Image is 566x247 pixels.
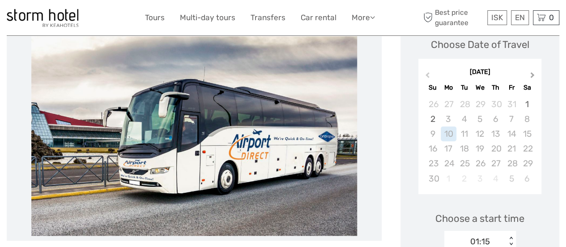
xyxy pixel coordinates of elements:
[435,212,524,225] span: Choose a start time
[425,141,440,156] div: Not available Sunday, November 16th, 2025
[472,126,488,141] div: Not available Wednesday, November 12th, 2025
[472,141,488,156] div: Not available Wednesday, November 19th, 2025
[425,97,440,112] div: Choose Sunday, October 26th, 2025
[503,126,519,141] div: Not available Friday, November 14th, 2025
[488,171,503,186] div: Not available Thursday, December 4th, 2025
[145,11,165,24] a: Tours
[503,97,519,112] div: Choose Friday, October 31st, 2025
[103,14,114,25] button: Open LiveChat chat widget
[425,156,440,171] div: Not available Sunday, November 23rd, 2025
[519,82,535,94] div: Sa
[441,97,456,112] div: Choose Monday, October 27th, 2025
[418,68,541,77] div: [DATE]
[441,126,456,141] div: Not available Monday, November 10th, 2025
[425,171,440,186] div: Not available Sunday, November 30th, 2025
[503,82,519,94] div: Fr
[421,97,538,186] div: month 2025-11
[441,112,456,126] div: Not available Monday, November 3rd, 2025
[488,112,503,126] div: Not available Thursday, November 6th, 2025
[488,126,503,141] div: Not available Thursday, November 13th, 2025
[519,126,535,141] div: Not available Saturday, November 15th, 2025
[7,9,78,27] img: 100-ccb843ef-9ccf-4a27-8048-e049ba035d15_logo_small.jpg
[431,38,529,52] div: Choose Date of Travel
[13,16,101,23] p: We're away right now. Please check back later!
[301,11,336,24] a: Car rental
[456,141,472,156] div: Not available Tuesday, November 18th, 2025
[456,126,472,141] div: Not available Tuesday, November 11th, 2025
[472,171,488,186] div: Not available Wednesday, December 3rd, 2025
[472,112,488,126] div: Not available Wednesday, November 5th, 2025
[456,97,472,112] div: Choose Tuesday, October 28th, 2025
[425,126,440,141] div: Not available Sunday, November 9th, 2025
[421,8,485,27] span: Best price guarantee
[491,13,503,22] span: ISK
[472,156,488,171] div: Not available Wednesday, November 26th, 2025
[419,70,434,84] button: Previous Month
[488,97,503,112] div: Choose Thursday, October 30th, 2025
[441,171,456,186] div: Not available Monday, December 1st, 2025
[456,156,472,171] div: Not available Tuesday, November 25th, 2025
[456,82,472,94] div: Tu
[488,141,503,156] div: Not available Thursday, November 20th, 2025
[425,112,440,126] div: Choose Sunday, November 2nd, 2025
[456,171,472,186] div: Not available Tuesday, December 2nd, 2025
[441,82,456,94] div: Mo
[503,141,519,156] div: Not available Friday, November 21st, 2025
[507,237,515,246] div: < >
[519,156,535,171] div: Not available Saturday, November 29th, 2025
[488,156,503,171] div: Not available Thursday, November 27th, 2025
[488,82,503,94] div: Th
[519,141,535,156] div: Not available Saturday, November 22nd, 2025
[352,11,375,24] a: More
[441,141,456,156] div: Not available Monday, November 17th, 2025
[519,171,535,186] div: Choose Saturday, December 6th, 2025
[503,171,519,186] div: Choose Friday, December 5th, 2025
[441,156,456,171] div: Not available Monday, November 24th, 2025
[519,97,535,112] div: Choose Saturday, November 1st, 2025
[503,156,519,171] div: Not available Friday, November 28th, 2025
[519,112,535,126] div: Not available Saturday, November 8th, 2025
[180,11,235,24] a: Multi-day tours
[251,11,285,24] a: Transfers
[31,21,357,236] img: cfc4fd811ceb4f788c14218617559e4b_main_slider.jpg
[503,112,519,126] div: Not available Friday, November 7th, 2025
[472,82,488,94] div: We
[548,13,555,22] span: 0
[511,10,529,25] div: EN
[472,97,488,112] div: Choose Wednesday, October 29th, 2025
[456,112,472,126] div: Not available Tuesday, November 4th, 2025
[425,82,440,94] div: Su
[526,70,540,84] button: Next Month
